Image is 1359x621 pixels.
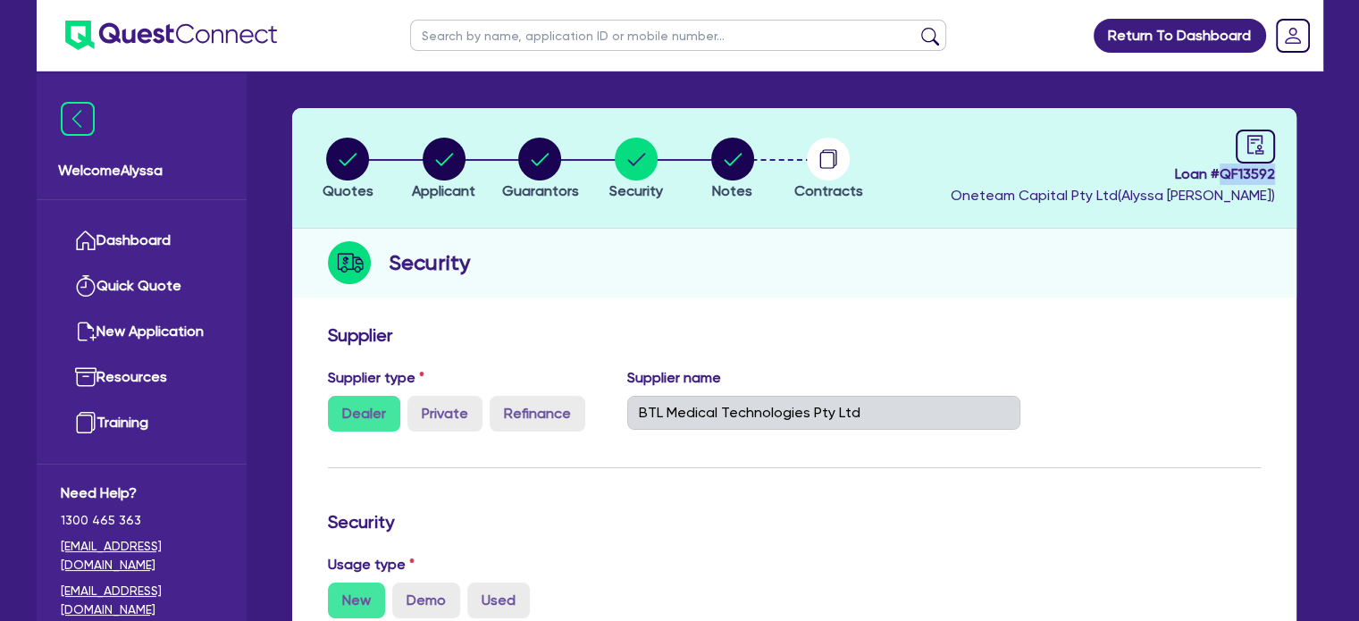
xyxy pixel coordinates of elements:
[61,309,222,355] a: New Application
[328,367,424,389] label: Supplier type
[951,164,1275,185] span: Loan # QF13592
[500,137,579,203] button: Guarantors
[608,137,664,203] button: Security
[61,483,222,504] span: Need Help?
[58,160,225,181] span: Welcome Alyssa
[65,21,277,50] img: quest-connect-logo-blue
[61,355,222,400] a: Resources
[710,137,755,203] button: Notes
[389,247,470,279] h2: Security
[412,182,475,199] span: Applicant
[61,264,222,309] a: Quick Quote
[328,583,385,618] label: New
[328,511,1261,533] h3: Security
[61,218,222,264] a: Dashboard
[407,396,482,432] label: Private
[410,20,946,51] input: Search by name, application ID or mobile number...
[501,182,578,199] span: Guarantors
[794,182,863,199] span: Contracts
[1270,13,1316,59] a: Dropdown toggle
[951,187,1275,204] span: Oneteam Capital Pty Ltd ( Alyssa [PERSON_NAME] )
[328,554,415,575] label: Usage type
[328,396,400,432] label: Dealer
[490,396,585,432] label: Refinance
[712,182,752,199] span: Notes
[61,582,222,619] a: [EMAIL_ADDRESS][DOMAIN_NAME]
[411,137,476,203] button: Applicant
[627,367,721,389] label: Supplier name
[322,137,374,203] button: Quotes
[61,511,222,530] span: 1300 465 363
[1246,135,1265,155] span: audit
[75,275,96,297] img: quick-quote
[323,182,373,199] span: Quotes
[75,366,96,388] img: resources
[75,412,96,433] img: training
[609,182,663,199] span: Security
[61,537,222,575] a: [EMAIL_ADDRESS][DOMAIN_NAME]
[328,241,371,284] img: step-icon
[328,324,1261,346] h3: Supplier
[392,583,460,618] label: Demo
[61,400,222,446] a: Training
[1094,19,1266,53] a: Return To Dashboard
[467,583,530,618] label: Used
[61,102,95,136] img: icon-menu-close
[75,321,96,342] img: new-application
[793,137,864,203] button: Contracts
